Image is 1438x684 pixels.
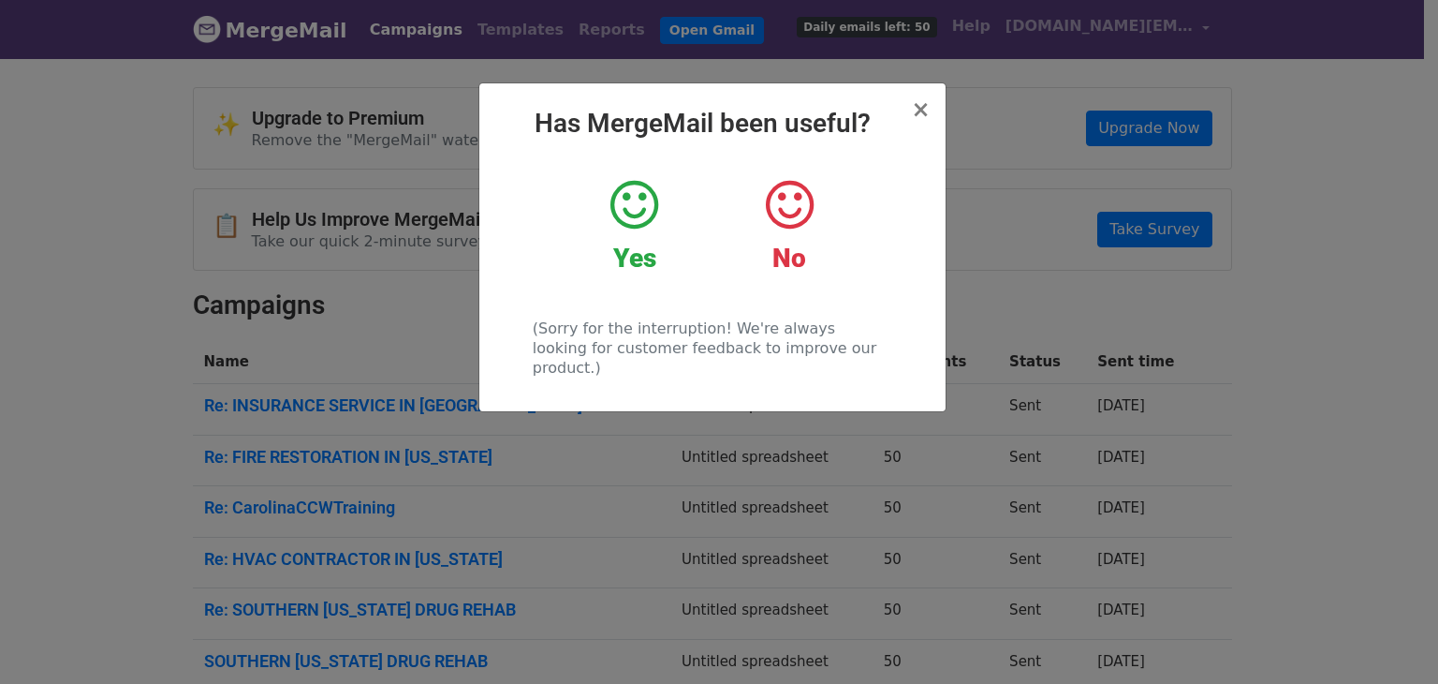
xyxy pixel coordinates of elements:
a: Yes [571,177,697,275]
strong: Yes [613,243,656,274]
a: No [726,177,852,275]
p: (Sorry for the interruption! We're always looking for customer feedback to improve our product.) [533,319,891,378]
button: Close [911,98,930,121]
h2: Has MergeMail been useful? [494,108,931,140]
span: × [911,97,930,123]
strong: No [772,243,806,274]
